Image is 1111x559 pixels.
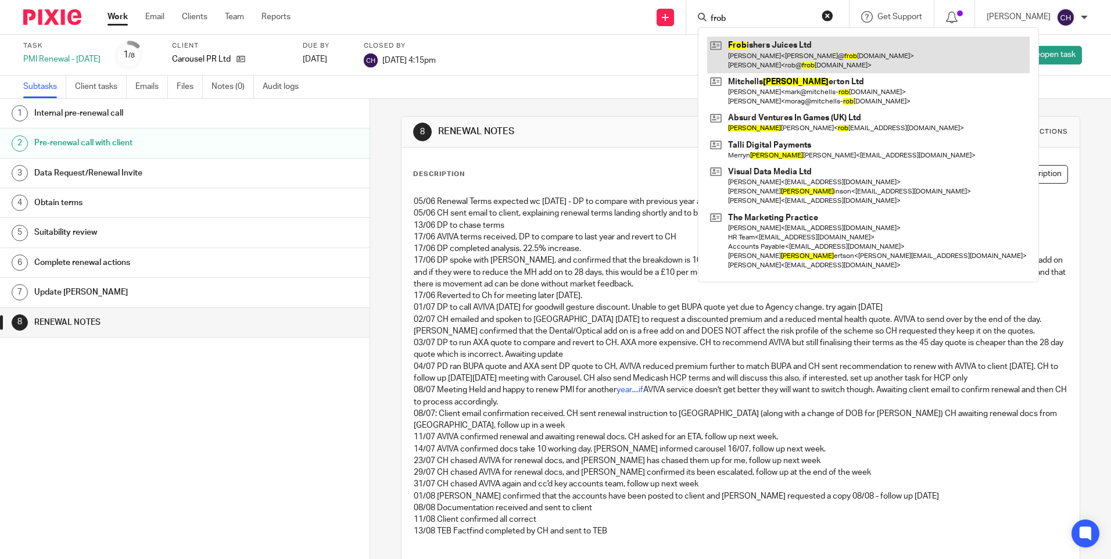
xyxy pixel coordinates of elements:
[12,314,28,331] div: 8
[34,105,250,122] h1: Internal pre-renewal call
[34,164,250,182] h1: Data Request/Renewal Invite
[172,41,288,51] label: Client
[414,314,1067,338] p: 02/07 CH emailed and spoken to [GEOGRAPHIC_DATA] [DATE] to request a discounted premium and a red...
[34,314,250,331] h1: RENEWAL NOTES
[414,514,1067,525] p: 11/08 Client confirmed all correct
[123,48,135,62] div: 1
[709,14,814,24] input: Search
[182,11,207,23] a: Clients
[413,170,465,179] p: Description
[1056,8,1075,27] img: svg%3E
[414,337,1067,361] p: 03/07 DP to run AXA quote to compare and revert to CH. AXA more expensive. CH to recommend AVIVA ...
[225,11,244,23] a: Team
[12,255,28,271] div: 6
[12,135,28,152] div: 2
[414,455,1067,467] p: 23/07 CH chased AVIVA for renewal docs, and [PERSON_NAME] has chased them up for me, follow up ne...
[12,284,28,300] div: 7
[1012,46,1082,64] a: Reopen task
[414,243,1067,255] p: 17/06 DP completed analysis. 22.5% increase.
[303,53,349,65] div: [DATE]
[414,196,1067,207] p: 05/06 Renewal Terms expected wc [DATE] - DP to compare with previous year and revert to CH
[177,76,203,98] a: Files
[382,56,436,64] span: [DATE] 4:15pm
[987,11,1051,23] p: [PERSON_NAME]
[414,290,1067,302] p: 17/06 Reverted to Ch for meeting later [DATE].
[438,126,765,138] h1: RENEWAL NOTES
[12,165,28,181] div: 3
[364,53,378,67] img: svg%3E
[107,11,128,23] a: Work
[23,76,66,98] a: Subtasks
[414,220,1067,231] p: 13/06 DP to chase terms
[303,41,349,51] label: Due by
[414,502,1067,514] p: 08/08 Documentation received and sent to client
[617,386,643,394] a: year....if
[414,525,1067,537] p: 13/08 TEB Factfind completed by CH and sent to TEB
[414,384,1067,408] p: 08/07 Meeting Held and happy to renew PMI for another AVIVA service doesn't get better they will ...
[12,105,28,121] div: 1
[261,11,291,23] a: Reports
[135,76,168,98] a: Emails
[414,361,1067,385] p: 04/07 PD ran BUPA quote and AXA sent DP quote to CH, AVIVA reduced premium further to match BUPA ...
[414,207,1067,219] p: 05/06 CH sent email to client, explaining renewal terms landing shortly and to book a pre renewal...
[263,76,307,98] a: Audit logs
[75,76,127,98] a: Client tasks
[414,467,1067,478] p: 29/07 CH chased AVIVA for renewal docs, and [PERSON_NAME] confirmed its been escalated, follow up...
[12,225,28,241] div: 5
[1012,127,1068,137] div: Instructions
[414,231,1067,243] p: 17/06 AVIVA terms received, DP to compare to last year and revert to CH
[34,284,250,301] h1: Update [PERSON_NAME]
[34,134,250,152] h1: Pre-renewal call with client
[23,9,81,25] img: Pixie
[172,53,231,65] p: Carousel PR Ltd
[12,195,28,211] div: 4
[414,408,1067,432] p: 08/07: Client email confirmation received. CH sent renewal instruction to [GEOGRAPHIC_DATA] (alon...
[145,11,164,23] a: Email
[414,490,1067,502] p: 01/08 [PERSON_NAME] confirmed that the accounts have been posted to client and [PERSON_NAME] requ...
[414,478,1067,490] p: 31/07 CH chased AVIVA again and cc'd key accounts team, follow up next week
[212,76,254,98] a: Notes (0)
[413,123,432,141] div: 8
[364,41,436,51] label: Closed by
[1030,49,1076,60] span: Reopen task
[877,13,922,21] span: Get Support
[34,194,250,212] h1: Obtain terms
[128,52,135,59] small: /8
[414,255,1067,290] p: 17/06 DP spoke with [PERSON_NAME], and confirmed that the breakdown is 10% medical inflation, 12....
[23,41,101,51] label: Task
[23,53,101,65] div: PMI Renewal - [DATE]
[414,431,1067,443] p: 11/07 AVIVA confirmed renewal and awaiting renewal docs. CH asked for an ETA. follow up next week.
[822,10,833,21] button: Clear
[34,254,250,271] h1: Complete renewal actions
[414,443,1067,455] p: 14/07 AVIVA confirmed docs take 10 working day. [PERSON_NAME] informed carousel 16/07, follow up ...
[414,302,1067,313] p: 01/07 DP to call AVIVA [DATE] for goodwill gesture discount. Unable to get BUPA quote yet due to ...
[34,224,250,241] h1: Suitability review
